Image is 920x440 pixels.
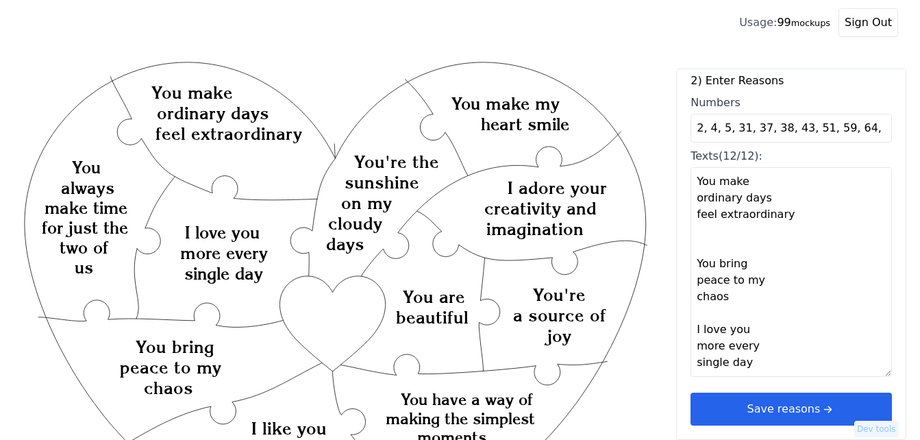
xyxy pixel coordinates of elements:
text: You are [403,286,465,307]
text: making the simplest [386,409,536,428]
div: 99 [739,14,830,31]
span: (12/12): [719,149,762,162]
text: ordinary days [157,103,269,123]
label: 2) Enter Reasons [691,73,892,89]
text: two of [60,238,109,258]
text: days [326,234,364,254]
text: You make [151,82,233,103]
text: single day [184,264,263,284]
text: You have a way of [401,390,533,408]
button: Save reasonsarrow right short [691,393,892,426]
small: mockups [791,18,830,28]
text: heart smile [481,114,569,134]
text: creativity and [484,198,597,219]
text: more every [180,243,268,263]
text: chaos [144,378,193,398]
button: Sign Out [838,8,898,37]
text: imagination [486,219,584,239]
text: You [72,158,101,178]
text: You bring [136,337,214,357]
text: I adore your [508,178,607,198]
text: feel extraordinary [156,123,302,144]
input: Numbers [691,114,892,143]
text: sunshine [345,172,419,193]
text: joy [545,326,572,346]
text: I like you [251,418,327,439]
text: us [75,258,93,278]
div: Numbers [691,95,892,111]
text: I love you [185,223,260,243]
text: You're the [354,151,439,172]
textarea: Texts(12/12): [691,167,892,377]
span: Usage: [739,16,777,29]
text: make time [45,198,127,218]
text: a source of [513,305,606,326]
text: for just the [42,218,128,238]
text: always [61,178,114,198]
text: cloudy [328,213,382,234]
text: peace to my [120,357,221,378]
svg: arrow right short [820,402,835,417]
text: You're [533,284,586,305]
text: You make my [452,94,560,114]
button: Dev tools [854,421,899,437]
text: beautiful [396,307,469,328]
text: on my [341,193,392,213]
div: Texts [691,148,892,164]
